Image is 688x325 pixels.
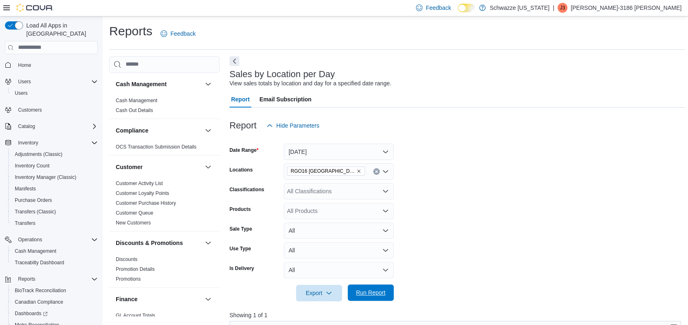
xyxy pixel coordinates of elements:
[8,149,101,160] button: Adjustments (Classic)
[15,235,46,245] button: Operations
[15,299,63,305] span: Canadian Compliance
[8,285,101,296] button: BioTrack Reconciliation
[15,90,28,96] span: Users
[18,123,35,130] span: Catalog
[11,149,98,159] span: Adjustments (Classic)
[109,96,220,119] div: Cash Management
[8,172,101,183] button: Inventory Manager (Classic)
[229,147,259,153] label: Date Range
[8,195,101,206] button: Purchase Orders
[229,265,254,272] label: Is Delivery
[2,234,101,245] button: Operations
[11,258,98,268] span: Traceabilty Dashboard
[116,163,202,171] button: Customer
[348,284,394,301] button: Run Report
[116,97,157,104] span: Cash Management
[2,121,101,132] button: Catalog
[284,222,394,239] button: All
[571,3,681,13] p: [PERSON_NAME]-3186 [PERSON_NAME]
[15,162,50,169] span: Inventory Count
[116,144,197,150] span: OCS Transaction Submission Details
[11,88,31,98] a: Users
[15,77,98,87] span: Users
[263,117,323,134] button: Hide Parameters
[15,121,38,131] button: Catalog
[373,168,380,175] button: Clear input
[284,242,394,259] button: All
[116,312,155,319] span: GL Account Totals
[116,80,167,88] h3: Cash Management
[229,79,391,88] div: View sales totals by location and day for a specified date range.
[203,294,213,304] button: Finance
[109,254,220,287] div: Discounts & Promotions
[116,313,155,318] a: GL Account Totals
[15,121,98,131] span: Catalog
[116,266,155,272] a: Promotion Details
[2,59,101,71] button: Home
[229,121,257,130] h3: Report
[11,172,98,182] span: Inventory Manager (Classic)
[382,208,389,214] button: Open list of options
[116,266,155,272] span: Promotion Details
[8,160,101,172] button: Inventory Count
[116,163,142,171] h3: Customer
[109,142,220,155] div: Compliance
[15,105,98,115] span: Customers
[116,200,176,206] a: Customer Purchase History
[116,190,169,196] a: Customer Loyalty Points
[116,276,141,282] span: Promotions
[11,309,98,318] span: Dashboards
[8,308,101,319] a: Dashboards
[11,258,67,268] a: Traceabilty Dashboard
[116,239,202,247] button: Discounts & Promotions
[284,262,394,278] button: All
[15,174,76,181] span: Inventory Manager (Classic)
[229,56,239,66] button: Next
[15,208,56,215] span: Transfers (Classic)
[356,288,385,297] span: Run Report
[426,4,451,12] span: Feedback
[116,80,202,88] button: Cash Management
[382,188,389,195] button: Open list of options
[116,220,151,226] a: New Customers
[2,273,101,285] button: Reports
[11,246,60,256] a: Cash Management
[2,76,101,87] button: Users
[11,161,98,171] span: Inventory Count
[11,246,98,256] span: Cash Management
[15,138,41,148] button: Inventory
[229,245,251,252] label: Use Type
[11,88,98,98] span: Users
[15,60,98,70] span: Home
[15,60,34,70] a: Home
[8,217,101,229] button: Transfers
[229,167,253,173] label: Locations
[15,274,39,284] button: Reports
[15,287,66,294] span: BioTrack Reconciliation
[2,104,101,116] button: Customers
[15,310,48,317] span: Dashboards
[116,210,153,216] a: Customer Queue
[116,190,169,197] span: Customer Loyalty Points
[557,3,567,13] div: Jessie-3186 Lorentz
[15,274,98,284] span: Reports
[116,256,138,262] a: Discounts
[8,87,101,99] button: Users
[203,79,213,89] button: Cash Management
[15,105,45,115] a: Customers
[18,276,35,282] span: Reports
[109,179,220,231] div: Customer
[15,220,35,227] span: Transfers
[116,295,138,303] h3: Finance
[116,295,202,303] button: Finance
[560,3,565,13] span: J3
[116,126,148,135] h3: Compliance
[157,25,199,42] a: Feedback
[276,121,319,130] span: Hide Parameters
[18,62,31,69] span: Home
[11,218,98,228] span: Transfers
[2,137,101,149] button: Inventory
[15,138,98,148] span: Inventory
